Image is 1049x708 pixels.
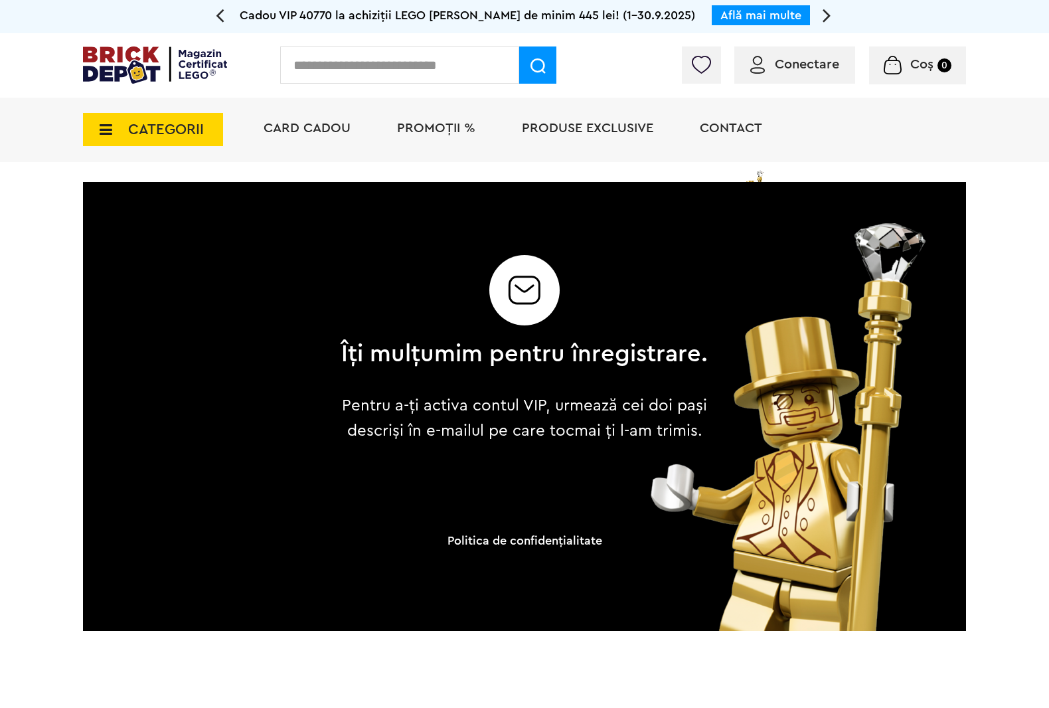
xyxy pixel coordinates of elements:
[240,9,695,21] span: Cadou VIP 40770 la achiziții LEGO [PERSON_NAME] de minim 445 lei! (1-30.9.2025)
[720,9,801,21] a: Află mai multe
[397,122,475,135] a: PROMOȚII %
[331,393,718,444] p: Pentru a-ți activa contul VIP, urmează cei doi pași descriși în e-mailul pe care tocmai ți l-am t...
[775,58,839,71] span: Conectare
[264,122,351,135] a: Card Cadou
[447,535,602,547] a: Politica de confidenţialitate
[522,122,653,135] a: Produse exclusive
[750,58,839,71] a: Conectare
[910,58,933,71] span: Coș
[341,341,708,367] h2: Îți mulțumim pentru înregistrare.
[128,122,204,137] span: CATEGORII
[631,223,966,631] img: vip_page_image
[937,58,951,72] small: 0
[700,122,762,135] a: Contact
